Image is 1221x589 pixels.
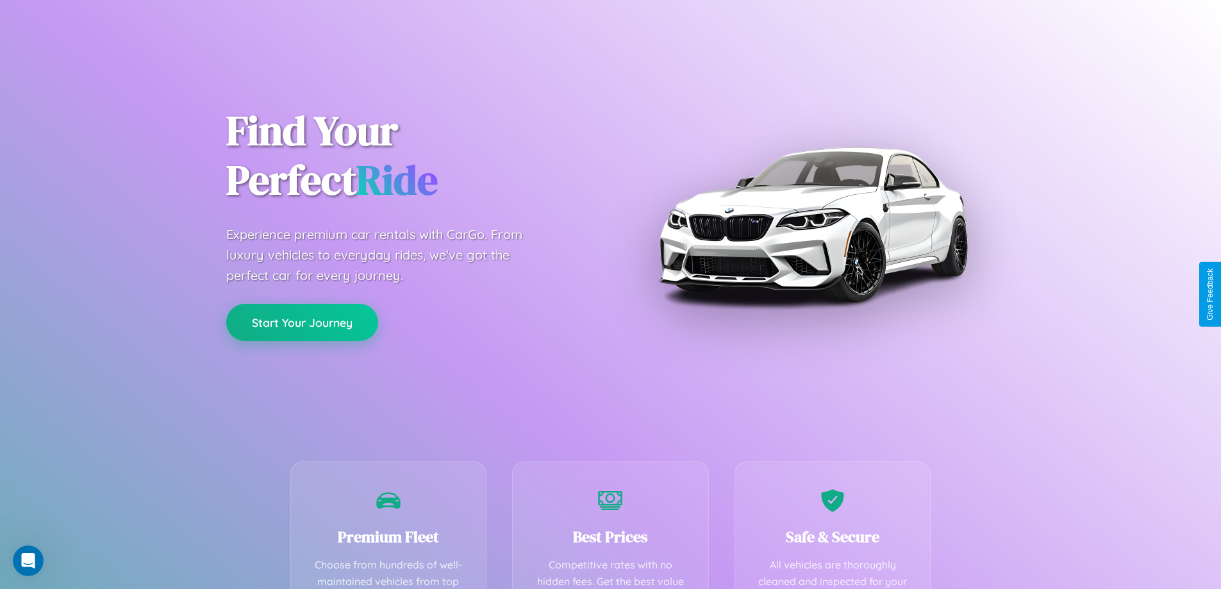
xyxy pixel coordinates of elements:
img: Premium BMW car rental vehicle [652,64,973,385]
div: Give Feedback [1206,269,1215,320]
h3: Safe & Secure [754,526,911,547]
h3: Premium Fleet [310,526,467,547]
button: Start Your Journey [226,304,378,341]
span: Ride [356,152,438,208]
p: Experience premium car rentals with CarGo. From luxury vehicles to everyday rides, we've got the ... [226,224,547,286]
h1: Find Your Perfect [226,106,592,205]
iframe: Intercom live chat [13,545,44,576]
h3: Best Prices [532,526,689,547]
